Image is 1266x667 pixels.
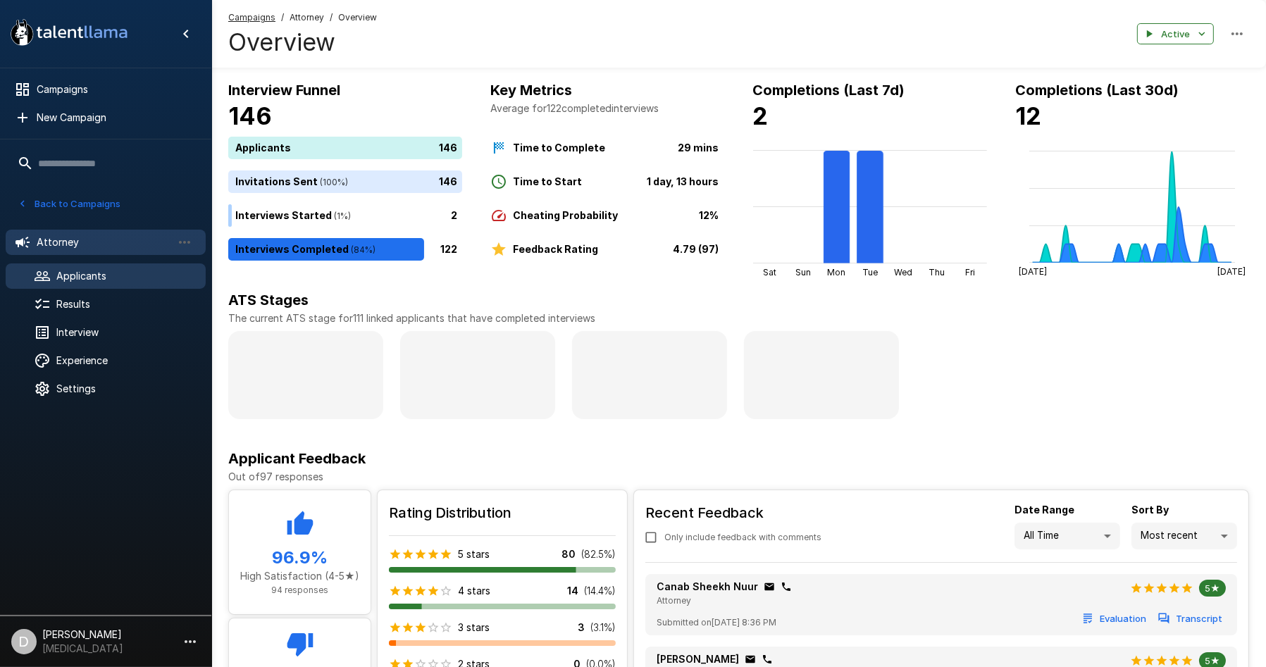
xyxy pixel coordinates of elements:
[228,27,377,57] h4: Overview
[763,267,776,278] tspan: Sat
[228,82,340,99] b: Interview Funnel
[578,621,585,635] p: 3
[1019,266,1047,277] tspan: [DATE]
[745,654,756,665] div: Click to copy
[1199,582,1226,594] span: 5★
[894,267,912,278] tspan: Wed
[753,101,769,130] b: 2
[439,174,457,189] p: 146
[657,580,758,594] p: Canab Sheekh Nuur
[1015,82,1179,99] b: Completions (Last 30d)
[458,584,490,598] p: 4 stars
[700,209,719,221] b: 12%
[338,11,377,25] span: Overview
[513,175,582,187] b: Time to Start
[1137,23,1214,45] button: Active
[862,267,878,278] tspan: Tue
[590,621,616,635] p: ( 3.1 %)
[1155,608,1226,630] button: Transcript
[1015,101,1041,130] b: 12
[664,530,821,544] span: Only include feedback with comments
[1079,608,1150,630] button: Evaluation
[228,470,1249,484] p: Out of 97 responses
[581,547,616,561] p: ( 82.5 %)
[657,616,776,630] span: Submitted on [DATE] 8:36 PM
[657,595,691,606] span: Attorney
[764,581,775,592] div: Click to copy
[929,267,945,278] tspan: Thu
[281,11,284,25] span: /
[271,585,328,595] span: 94 responses
[584,584,616,598] p: ( 14.4 %)
[1199,655,1226,666] span: 5★
[440,242,457,256] p: 122
[1014,523,1120,549] div: All Time
[1217,266,1246,277] tspan: [DATE]
[490,101,724,116] p: Average for 122 completed interviews
[513,142,605,154] b: Time to Complete
[439,140,457,155] p: 146
[561,547,576,561] p: 80
[240,569,359,583] p: High Satisfaction (4-5★)
[678,142,719,154] b: 29 mins
[657,652,739,666] p: [PERSON_NAME]
[645,501,833,524] h6: Recent Feedback
[513,209,618,221] b: Cheating Probability
[228,450,366,467] b: Applicant Feedback
[647,175,719,187] b: 1 day, 13 hours
[290,11,324,25] span: Attorney
[458,547,490,561] p: 5 stars
[228,101,272,130] b: 146
[965,267,975,278] tspan: Fri
[330,11,333,25] span: /
[228,311,1249,325] p: The current ATS stage for 111 linked applicants that have completed interviews
[1014,504,1074,516] b: Date Range
[228,12,275,23] u: Campaigns
[674,243,719,255] b: 4.79 (97)
[451,208,457,223] p: 2
[490,82,572,99] b: Key Metrics
[762,654,773,665] div: Click to copy
[567,584,578,598] p: 14
[1131,504,1169,516] b: Sort By
[240,547,359,569] h5: 96.9 %
[513,243,598,255] b: Feedback Rating
[753,82,905,99] b: Completions (Last 7d)
[389,501,616,524] h6: Rating Distribution
[781,581,792,592] div: Click to copy
[795,267,811,278] tspan: Sun
[827,267,845,278] tspan: Mon
[1131,523,1237,549] div: Most recent
[458,621,490,635] p: 3 stars
[228,292,309,308] b: ATS Stages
